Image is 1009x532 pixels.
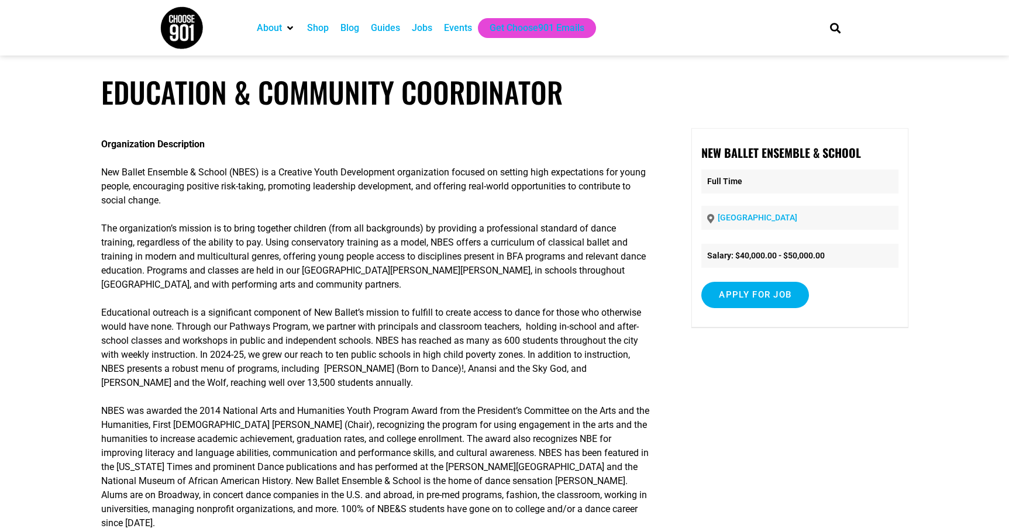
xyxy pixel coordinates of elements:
a: Jobs [412,21,432,35]
a: About [257,21,282,35]
p: NBES was awarded the 2014 National Arts and Humanities Youth Program Award from the President’s C... [101,404,652,530]
strong: New Ballet Ensemble & School [701,144,861,161]
div: About [251,18,301,38]
nav: Main nav [251,18,810,38]
li: Salary: $40,000.00 - $50,000.00 [701,244,898,268]
a: Guides [371,21,400,35]
a: Get Choose901 Emails [490,21,584,35]
input: Apply for job [701,282,809,308]
strong: Organization Description [101,139,205,150]
a: Events [444,21,472,35]
p: Full Time [701,170,898,194]
a: [GEOGRAPHIC_DATA] [718,213,797,222]
p: Educational outreach is a significant component of New Ballet’s mission to fulfill to create acce... [101,306,652,390]
p: New Ballet Ensemble & School (NBES) is a Creative Youth Development organization focused on setti... [101,165,652,208]
a: Shop [307,21,329,35]
div: Search [825,18,845,37]
a: Blog [340,21,359,35]
h1: Education & Community Coordinator [101,75,908,109]
p: The organization’s mission is to bring together children (from all backgrounds) by providing a pr... [101,222,652,292]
